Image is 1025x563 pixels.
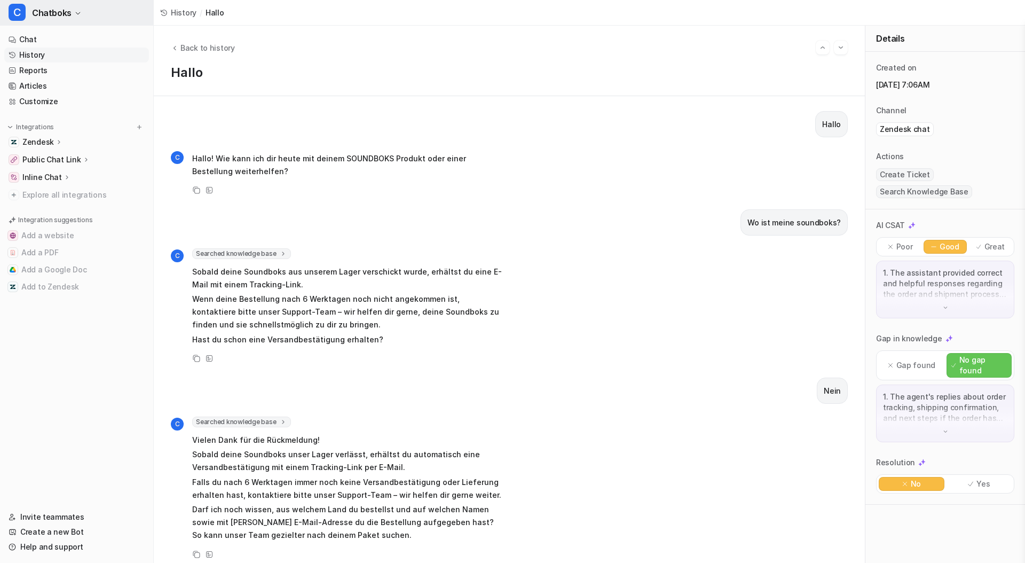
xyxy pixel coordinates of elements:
img: expand menu [6,123,14,131]
p: Hallo [822,118,841,131]
p: Public Chat Link [22,154,81,165]
p: Great [984,241,1005,252]
span: Searched knowledge base [192,248,291,259]
p: Actions [876,151,904,162]
p: Channel [876,105,906,116]
p: 1. The assistant provided correct and helpful responses regarding the order and shipment process,... [883,268,1007,300]
h1: Hallo [171,65,848,81]
span: Searched knowledge base [192,417,291,427]
button: Add a websiteAdd a website [4,227,149,244]
button: Go to next session [834,41,848,54]
a: Chat [4,32,149,47]
p: Integration suggestions [18,215,92,225]
span: Hallo [206,7,224,18]
button: Add a PDFAdd a PDF [4,244,149,261]
p: [DATE] 7:06AM [876,80,1014,90]
img: Zendesk [11,139,17,145]
a: Create a new Bot [4,525,149,539]
img: Add to Zendesk [10,284,16,290]
p: Gap in knowledge [876,333,942,344]
a: Reports [4,63,149,78]
a: Explore all integrations [4,187,149,202]
span: Search Knowledge Base [876,185,972,198]
p: Zendesk chat [880,124,930,135]
span: History [171,7,196,18]
span: / [200,7,202,18]
button: Add to ZendeskAdd to Zendesk [4,278,149,295]
a: Invite teammates [4,510,149,525]
p: Integrations [16,123,54,131]
button: Go to previous session [816,41,830,54]
img: Add a PDF [10,249,16,256]
button: Integrations [4,122,57,132]
p: Falls du nach 6 Werktagen immer noch keine Versandbestätigung oder Lieferung erhalten hast, konta... [192,476,504,502]
span: C [9,4,26,21]
p: Yes [976,479,990,489]
p: 1. The agent's replies about order tracking, shipping confirmation, and next steps if the order h... [883,392,1007,424]
a: Customize [4,94,149,109]
img: Public Chat Link [11,157,17,163]
span: Chatboks [32,5,72,20]
span: Explore all integrations [22,186,145,204]
img: explore all integrations [9,190,19,200]
div: Details [865,26,1025,52]
img: down-arrow [942,428,949,435]
span: C [171,418,184,431]
button: Add a Google DocAdd a Google Doc [4,261,149,278]
p: Hast du schon eine Versandbestätigung erhalten? [192,333,504,346]
p: Resolution [876,457,915,468]
p: Gap found [896,360,935,371]
p: Sobald deine Soundboks unser Lager verlässt, erhältst du automatisch eine Versandbestätigung mit ... [192,448,504,474]
img: Previous session [819,43,826,52]
p: No gap found [959,355,1007,376]
img: down-arrow [942,304,949,311]
p: Poor [896,241,913,252]
p: Darf ich noch wissen, aus welchem Land du bestellst und auf welchen Namen sowie mit [PERSON_NAME]... [192,503,504,542]
a: Help and support [4,539,149,554]
img: Add a website [10,232,16,239]
p: Sobald deine Soundboks aus unserem Lager verschickt wurde, erhältst du eine E-Mail mit einem Trac... [192,265,504,291]
span: C [171,249,184,262]
button: Back to history [171,42,235,53]
a: History [160,7,196,18]
a: History [4,48,149,62]
img: Add a Google Doc [10,267,16,273]
p: Nein [824,385,841,397]
a: Articles [4,79,149,93]
p: AI CSAT [876,220,905,231]
p: Hallo! Wie kann ich dir heute mit deinem SOUNDBOKS Produkt oder einer Bestellung weiterhelfen? [192,152,504,178]
span: Create Ticket [876,168,934,181]
p: Zendesk [22,137,54,147]
p: Wenn deine Bestellung nach 6 Werktagen noch nicht angekommen ist, kontaktiere bitte unser Support... [192,293,504,331]
img: Inline Chat [11,174,17,181]
p: No [911,479,921,489]
img: Next session [837,43,845,52]
span: Back to history [180,42,235,53]
p: Wo ist meine soundboks? [747,216,841,229]
img: menu_add.svg [136,123,143,131]
p: Good [940,241,959,252]
p: Created on [876,62,917,73]
p: Inline Chat [22,172,62,183]
span: C [171,151,184,164]
p: Vielen Dank für die Rückmeldung! [192,434,504,447]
